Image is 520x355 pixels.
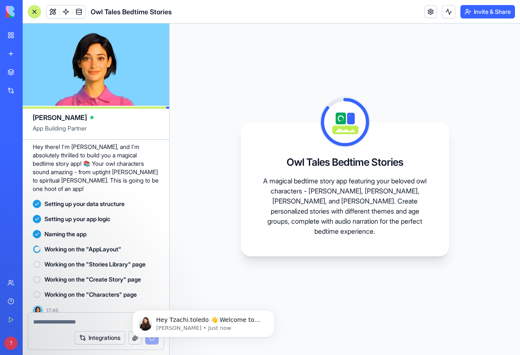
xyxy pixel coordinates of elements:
[33,305,43,316] img: Ella_00000_wcx2te.png
[44,215,110,223] span: Setting up your app logic
[6,6,58,18] img: logo
[33,112,87,123] span: [PERSON_NAME]
[44,245,121,253] span: Working on the "AppLayout"
[91,7,172,17] span: Owl Tales Bedtime Stories
[33,143,159,193] p: Hey there! I'm [PERSON_NAME], and I'm absolutely thrilled to build you a magical bedtime story ap...
[44,290,137,299] span: Working on the "Characters" page
[460,5,515,18] button: Invite & Share
[46,307,58,314] span: 17:46
[120,292,287,351] iframe: Intercom notifications message
[4,337,18,350] span: T
[44,260,146,269] span: Working on the "Stories Library" page
[44,275,141,284] span: Working on the "Create Story" page
[44,230,86,238] span: Naming the app
[33,124,159,139] span: App Building Partner
[75,331,125,345] button: Integrations
[261,176,429,236] p: A magical bedtime story app featuring your beloved owl characters - [PERSON_NAME], [PERSON_NAME],...
[287,156,403,169] h3: Owl Tales Bedtime Stories
[44,200,125,208] span: Setting up your data structure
